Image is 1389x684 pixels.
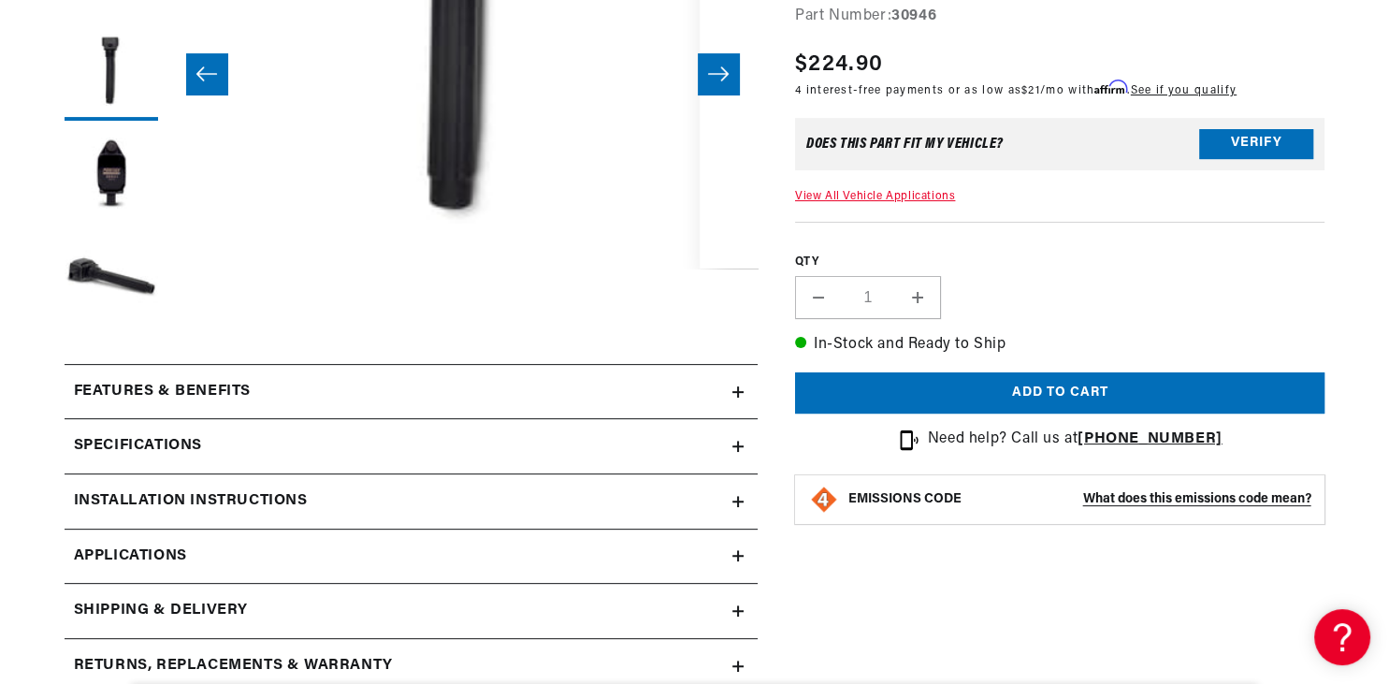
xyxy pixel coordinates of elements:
[65,419,758,473] summary: Specifications
[806,136,1004,151] div: Does This part fit My vehicle?
[1094,80,1127,94] span: Affirm
[74,489,308,514] h2: Installation instructions
[795,255,1325,270] label: QTY
[1078,431,1222,446] a: [PHONE_NUMBER]
[795,47,883,80] span: $224.90
[1021,84,1040,95] span: $21
[186,53,227,95] button: Slide left
[795,190,955,201] a: View All Vehicle Applications
[74,654,393,678] h2: Returns, Replacements & Warranty
[698,53,739,95] button: Slide right
[891,8,936,23] strong: 30946
[74,599,248,623] h2: Shipping & Delivery
[65,474,758,529] summary: Installation instructions
[928,428,1223,452] p: Need help? Call us at
[795,371,1325,414] button: Add to cart
[795,333,1325,357] p: In-Stock and Ready to Ship
[1131,84,1237,95] a: See if you qualify - Learn more about Affirm Financing (opens in modal)
[65,233,158,327] button: Load image 5 in gallery view
[65,130,158,224] button: Load image 4 in gallery view
[1199,128,1313,158] button: Verify
[809,484,839,514] img: Emissions code
[795,5,1325,29] div: Part Number:
[74,434,202,458] h2: Specifications
[1082,491,1310,505] strong: What does this emissions code mean?
[848,491,962,505] strong: EMISSIONS CODE
[65,530,758,585] a: Applications
[65,365,758,419] summary: Features & Benefits
[74,545,187,569] span: Applications
[795,80,1237,98] p: 4 interest-free payments or as low as /mo with .
[848,490,1311,507] button: EMISSIONS CODEWhat does this emissions code mean?
[65,584,758,638] summary: Shipping & Delivery
[65,27,158,121] button: Load image 3 in gallery view
[74,380,251,404] h2: Features & Benefits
